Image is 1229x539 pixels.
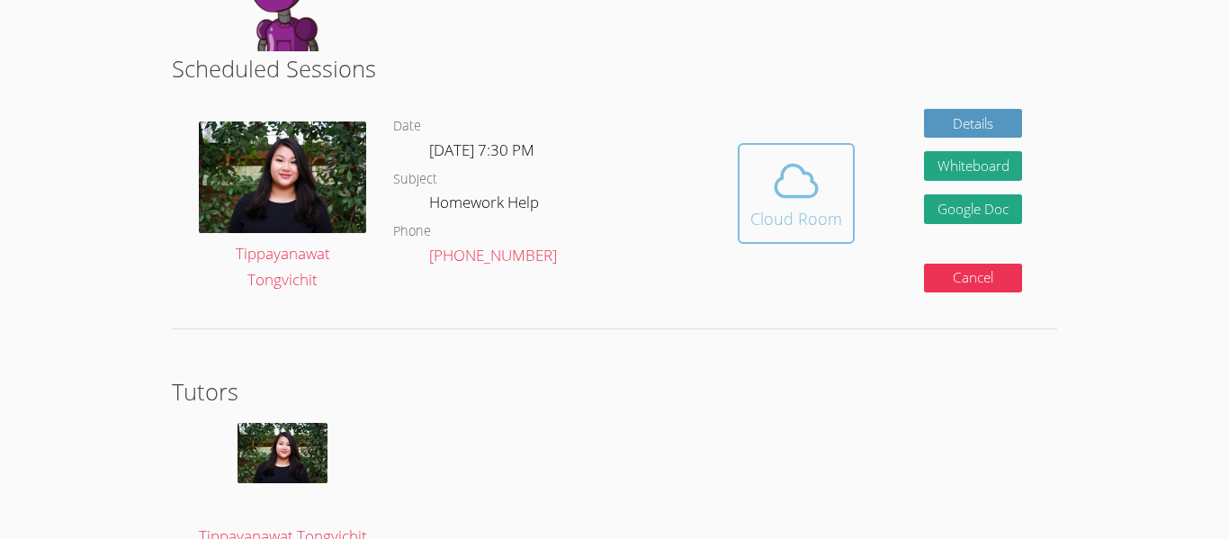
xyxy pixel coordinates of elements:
[199,121,366,233] img: IMG_0561.jpeg
[924,194,1023,224] a: Google Doc
[393,220,431,243] dt: Phone
[172,374,1057,409] h2: Tutors
[429,139,534,160] span: [DATE] 7:30 PM
[738,143,855,244] button: Cloud Room
[238,423,327,483] img: IMG_0561.jpeg
[429,190,543,220] dd: Homework Help
[750,206,842,231] div: Cloud Room
[172,51,1057,85] h2: Scheduled Sessions
[199,121,366,293] a: Tippayanawat Tongvichit
[924,264,1023,293] button: Cancel
[924,109,1023,139] a: Details
[429,245,557,265] a: [PHONE_NUMBER]
[393,168,437,191] dt: Subject
[393,115,421,138] dt: Date
[924,151,1023,181] button: Whiteboard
